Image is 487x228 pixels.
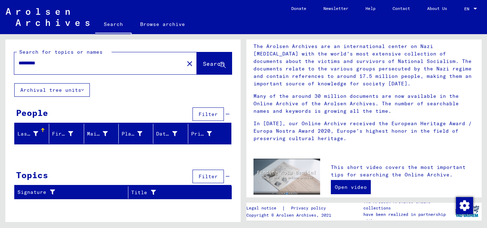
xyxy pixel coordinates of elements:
span: Filter [199,111,218,117]
mat-header-cell: First Name [49,124,84,144]
div: Place of Birth [122,130,142,138]
img: video.jpg [253,159,320,195]
div: Last Name [17,130,38,138]
div: Prisoner # [191,130,212,138]
button: Archival tree units [14,83,90,97]
button: Search [197,52,232,74]
p: Many of the around 30 million documents are now available in the Online Archive of the Arolsen Ar... [253,92,475,115]
div: Maiden Name [87,130,108,138]
div: Change consent [456,197,473,214]
mat-label: Search for topics or names [19,49,103,55]
button: Clear [183,56,197,70]
div: Signature [17,189,119,196]
div: Title [131,189,214,196]
a: Privacy policy [285,205,334,212]
a: Legal notice [246,205,282,212]
mat-header-cell: Last Name [15,124,49,144]
p: Copyright © Arolsen Archives, 2021 [246,212,334,218]
button: Filter [193,107,224,121]
img: yv_logo.png [454,202,481,220]
p: have been realized in partnership with [363,211,452,224]
div: People [16,106,48,119]
mat-header-cell: Prisoner # [188,124,231,144]
span: Search [203,60,224,67]
div: Date of Birth [156,128,188,139]
div: Title [131,187,223,198]
div: | [246,205,334,212]
div: Last Name [17,128,49,139]
p: This short video covers the most important tips for searching the Online Archive. [331,164,475,179]
button: Filter [193,170,224,183]
p: The Arolsen Archives online collections [363,198,452,211]
img: Arolsen_neg.svg [6,8,89,26]
a: Search [95,16,132,34]
span: Filter [199,173,218,180]
div: Signature [17,187,128,198]
div: Place of Birth [122,128,153,139]
div: Date of Birth [156,130,177,138]
div: Prisoner # [191,128,222,139]
a: Open video [331,180,371,194]
a: Browse archive [132,16,194,33]
mat-header-cell: Maiden Name [84,124,119,144]
div: First Name [52,128,83,139]
p: In [DATE], our Online Archive received the European Heritage Award / Europa Nostra Award 2020, Eu... [253,120,475,142]
img: Change consent [456,197,473,214]
mat-header-cell: Date of Birth [153,124,188,144]
mat-header-cell: Place of Birth [119,124,153,144]
div: First Name [52,130,73,138]
p: The Arolsen Archives are an international center on Nazi [MEDICAL_DATA] with the world’s most ext... [253,43,475,88]
mat-icon: close [185,59,194,68]
span: EN [464,6,472,11]
div: Maiden Name [87,128,118,139]
div: Topics [16,169,48,181]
